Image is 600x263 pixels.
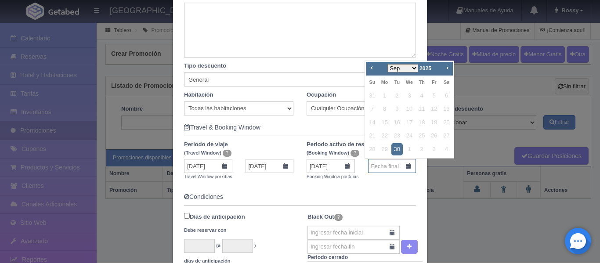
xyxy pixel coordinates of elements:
[391,103,403,115] span: 9
[184,91,213,99] label: Habitación
[391,116,403,129] span: 16
[184,227,226,233] small: Debe reservar con
[366,90,378,102] span: 31
[369,79,376,85] span: Sunday
[307,91,336,99] label: Ocupación
[223,150,231,157] span: ?
[404,130,415,142] span: 24
[366,143,378,156] span: 28
[394,79,400,85] span: Tuesday
[419,65,431,72] span: 2025
[404,90,415,102] span: 3
[177,62,423,70] label: Tipo descuento
[221,174,224,179] span: 7
[216,243,220,248] small: (a
[184,210,245,237] label: Días de anticipación
[184,194,416,200] h5: Condiciones
[441,90,452,102] span: 6
[351,150,359,157] span: ?
[366,116,378,129] span: 14
[406,79,413,85] span: Wednesday
[391,143,403,156] a: 30
[381,79,388,85] span: Monday
[347,174,350,179] span: 0
[428,130,440,142] span: 26
[300,141,423,157] label: Periodo activo de reserva
[246,159,294,173] input: Fecha final
[379,130,390,142] span: 22
[416,143,427,156] span: 2
[379,143,390,156] span: 29
[404,103,415,115] span: 10
[416,90,427,102] span: 4
[441,130,452,142] span: 27
[307,159,355,173] input: Fecha inicial
[391,90,403,102] span: 2
[254,243,256,248] small: )
[441,116,452,129] span: 20
[444,64,451,71] span: Next
[416,130,427,142] span: 25
[444,79,449,85] span: Saturday
[334,214,343,221] span: ?
[442,63,452,72] a: Next
[379,90,390,102] span: 1
[416,103,427,115] span: 11
[432,79,437,85] span: Friday
[307,210,343,223] label: Black Out
[419,79,425,85] span: Thursday
[184,174,232,179] small: Travel Window por días
[307,226,400,240] input: Ingresar fecha inicial
[368,64,375,71] span: Prev
[184,213,190,219] input: Días de anticipación Debe reservar con
[307,150,349,155] small: (Booking Window)
[367,63,376,72] a: Prev
[428,103,440,115] span: 12
[184,150,221,155] small: (Travel Window)
[366,130,378,142] span: 21
[307,240,400,254] input: Ingresar fecha fin
[184,159,232,173] input: Fecha inicial
[428,90,440,102] span: 5
[184,124,416,131] h5: Travel & Booking Window
[307,254,423,262] th: Periodo cerrado
[366,103,378,115] span: 7
[441,103,452,115] span: 13
[379,116,390,129] span: 15
[177,141,300,157] label: Periodo de viaje
[379,103,390,115] span: 8
[428,143,440,156] span: 3
[368,159,416,173] input: Fecha final
[404,143,415,156] span: 1
[416,116,427,129] span: 18
[391,130,403,142] span: 23
[428,116,440,129] span: 19
[441,143,452,156] span: 4
[404,116,415,129] span: 17
[307,174,358,179] small: Booking Window por días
